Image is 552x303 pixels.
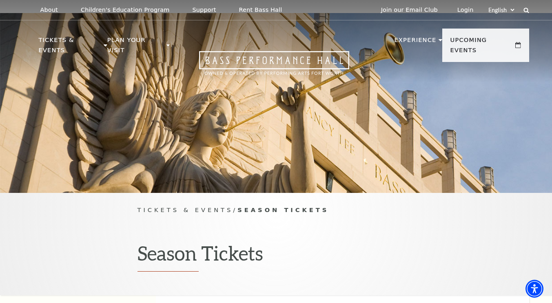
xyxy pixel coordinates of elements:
[237,206,329,213] span: Season Tickets
[394,35,436,50] p: Experience
[137,241,415,272] h1: Season Tickets
[525,280,543,298] div: Accessibility Menu
[107,35,164,60] p: Plan Your Visit
[137,206,233,213] span: Tickets & Events
[40,7,58,13] p: About
[450,35,514,60] p: Upcoming Events
[39,35,102,60] p: Tickets & Events
[137,205,415,215] p: /
[81,7,170,13] p: Children's Education Program
[193,7,216,13] p: Support
[239,7,282,13] p: Rent Bass Hall
[170,51,379,82] a: Open this option
[487,6,516,14] select: Select:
